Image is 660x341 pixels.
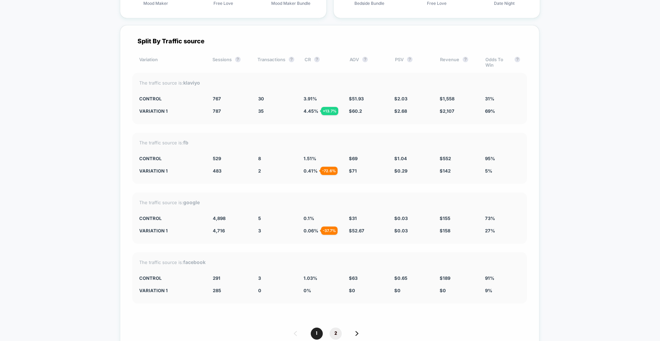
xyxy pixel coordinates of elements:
span: $ 0.65 [394,275,407,281]
div: 9% [485,288,520,293]
div: Odds To Win [485,57,520,68]
span: 291 [213,275,220,281]
button: ? [407,57,412,62]
span: $ 0.29 [394,168,407,174]
span: $ 0.03 [394,228,408,233]
span: 35 [258,108,264,114]
span: 1.03 % [304,275,317,281]
span: Mood Maker Bundle [271,1,310,6]
button: ? [362,57,368,62]
span: 0.1 % [304,216,314,221]
div: The traffic source is: [139,140,520,145]
div: - 37.7 % [321,227,338,235]
span: $ 69 [349,156,357,161]
span: $ 60.2 [349,108,362,114]
span: $ 0.03 [394,216,408,221]
span: Free Love [427,1,447,6]
div: Split By Traffic source [132,37,527,45]
span: 787 [213,108,221,114]
div: CONTROL [139,96,202,101]
div: CONTROL [139,156,202,161]
div: Variation [139,57,202,68]
span: 0.06 % [304,228,318,233]
span: 3 [258,275,261,281]
div: 73% [485,216,520,221]
span: Free Love [213,1,233,6]
div: The traffic source is: [139,259,520,265]
span: 3 [258,228,261,233]
div: 5% [485,168,520,174]
span: $ 31 [349,216,357,221]
strong: google [183,199,200,205]
span: Date Night [494,1,515,6]
div: - 72.6 % [320,167,338,175]
div: The traffic source is: [139,80,520,86]
div: Variation 1 [139,288,202,293]
div: Sessions [212,57,247,68]
span: $ 1.04 [394,156,407,161]
span: 2 [258,168,261,174]
div: Revenue [440,57,475,68]
div: 91% [485,275,520,281]
span: 767 [213,96,221,101]
span: $ 0 [349,288,355,293]
span: 285 [213,288,221,293]
strong: klaviyo [183,80,200,86]
span: $ 2.68 [394,108,407,114]
div: Variation 1 [139,108,202,114]
span: $ 63 [349,275,357,281]
span: 4,716 [213,228,225,233]
span: 5 [258,216,261,221]
div: CONTROL [139,275,202,281]
div: 31% [485,96,520,101]
span: $ 189 [440,275,450,281]
span: $ 52.67 [349,228,364,233]
div: Variation 1 [139,228,202,233]
span: 1 [311,328,323,340]
span: $ 51.93 [349,96,364,101]
span: $ 552 [440,156,451,161]
span: 0 [258,288,261,293]
button: ? [515,57,520,62]
button: ? [463,57,468,62]
span: $ 2,107 [440,108,454,114]
span: 4.45 % [304,108,318,114]
span: 30 [258,96,264,101]
button: ? [289,57,294,62]
span: 1.51 % [304,156,316,161]
span: Mood Maker [143,1,168,6]
span: Bedside Bundle [354,1,384,6]
strong: facebook [183,259,206,265]
div: CONTROL [139,216,202,221]
div: CR [305,57,339,68]
span: $ 0 [394,288,400,293]
div: 27% [485,228,520,233]
span: $ 155 [440,216,450,221]
span: $ 0 [440,288,446,293]
span: 0 % [304,288,311,293]
span: 529 [213,156,221,161]
span: 8 [258,156,261,161]
span: $ 1,558 [440,96,454,101]
span: 2 [330,328,342,340]
div: 95% [485,156,520,161]
span: $ 2.03 [394,96,407,101]
span: $ 158 [440,228,450,233]
img: pagination forward [355,331,359,336]
span: $ 142 [440,168,451,174]
div: The traffic source is: [139,199,520,205]
span: 483 [213,168,221,174]
div: AOV [350,57,384,68]
span: 4,898 [213,216,225,221]
div: + 13.7 % [321,107,338,115]
span: 0.41 % [304,168,318,174]
div: PSV [395,57,430,68]
button: ? [314,57,320,62]
button: ? [235,57,241,62]
strong: fb [183,140,188,145]
div: Variation 1 [139,168,202,174]
div: Transactions [257,57,294,68]
div: 69% [485,108,520,114]
span: $ 71 [349,168,357,174]
span: 3.91 % [304,96,317,101]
